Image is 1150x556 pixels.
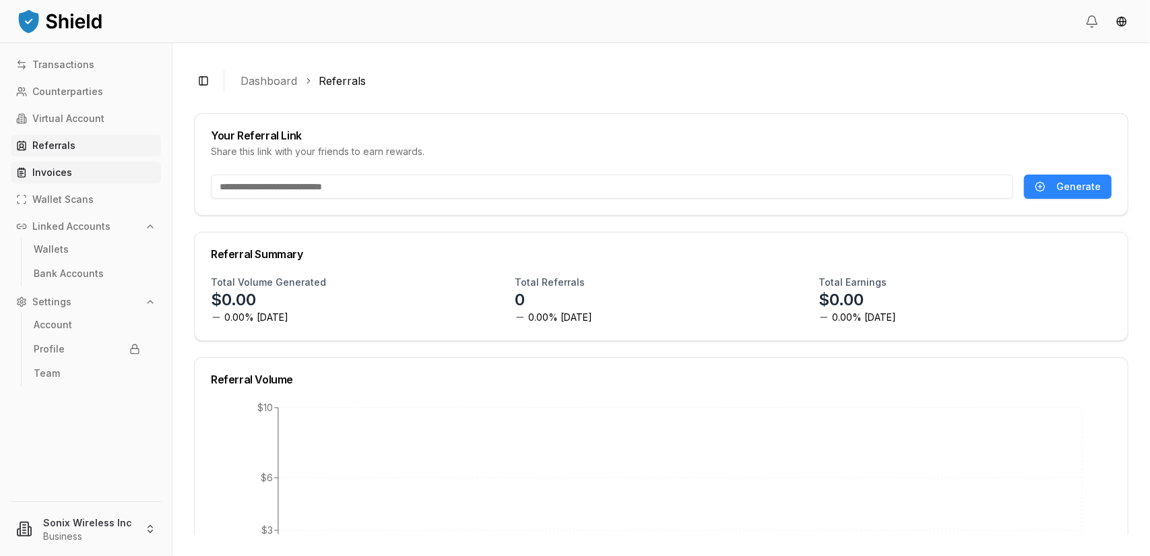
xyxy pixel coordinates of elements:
p: $0.00 [211,289,256,311]
p: Business [43,530,134,543]
a: Wallet Scans [11,189,161,210]
div: Referral Volume [211,374,1112,385]
a: Counterparties [11,81,161,102]
p: Wallets [34,245,69,254]
p: Counterparties [32,87,103,96]
h3: Total Earnings [819,276,887,289]
a: Bank Accounts [28,263,146,284]
a: Referrals [319,73,366,89]
p: Linked Accounts [32,222,110,231]
tspan: $3 [261,524,273,536]
p: Invoices [32,168,72,177]
tspan: $10 [257,402,273,413]
button: Settings [11,291,161,313]
p: Sonix Wireless Inc [43,516,134,530]
h3: Total Volume Generated [211,276,326,289]
img: ShieldPay Logo [16,7,104,34]
div: Your Referral Link [211,130,1112,141]
a: Virtual Account [11,108,161,129]
p: Virtual Account [32,114,104,123]
button: Linked Accounts [11,216,161,237]
span: 0.00% [DATE] [528,311,592,324]
div: Referral Summary [211,249,1112,259]
a: Profile [28,338,146,360]
a: Transactions [11,54,161,75]
a: Invoices [11,162,161,183]
a: Account [28,314,146,336]
a: Wallets [28,239,146,260]
span: 0.00% [DATE] [832,311,896,324]
tspan: $6 [261,472,273,483]
p: Wallet Scans [32,195,94,204]
nav: breadcrumb [241,73,1118,89]
h3: Total Referrals [515,276,585,289]
a: Dashboard [241,73,297,89]
p: Account [34,320,72,330]
a: Team [28,363,146,384]
span: 0.00% [DATE] [224,311,288,324]
button: Sonix Wireless IncBusiness [5,507,166,551]
button: Generate [1024,175,1112,199]
p: Profile [34,344,65,354]
span: Generate [1056,180,1101,193]
p: 0 [515,289,525,311]
p: Referrals [32,141,75,150]
p: $0.00 [819,289,864,311]
div: Share this link with your friends to earn rewards. [211,145,1112,158]
p: Team [34,369,60,378]
p: Transactions [32,60,94,69]
p: Bank Accounts [34,269,104,278]
a: Referrals [11,135,161,156]
p: Settings [32,297,71,307]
